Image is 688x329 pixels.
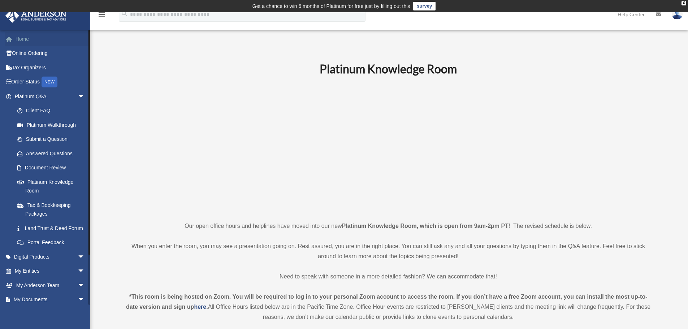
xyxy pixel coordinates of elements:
a: Document Review [10,161,96,175]
a: Platinum Walkthrough [10,118,96,132]
b: Platinum Knowledge Room [320,62,457,76]
div: NEW [42,77,57,87]
a: Portal Feedback [10,235,96,250]
a: My Entitiesarrow_drop_down [5,264,96,278]
span: arrow_drop_down [78,264,92,279]
a: Submit a Question [10,132,96,147]
span: arrow_drop_down [78,250,92,264]
p: Need to speak with someone in a more detailed fashion? We can accommodate that! [124,272,653,282]
i: menu [98,10,106,19]
img: Anderson Advisors Platinum Portal [3,9,69,23]
a: Tax Organizers [5,60,96,75]
a: Answered Questions [10,146,96,161]
a: Order StatusNEW [5,75,96,90]
a: here [194,304,206,310]
a: Home [5,32,96,46]
span: arrow_drop_down [78,293,92,307]
a: My Anderson Teamarrow_drop_down [5,278,96,293]
strong: Platinum Knowledge Room, which is open from 9am-2pm PT [342,223,509,229]
div: close [681,1,686,5]
strong: . [206,304,208,310]
strong: *This room is being hosted on Zoom. You will be required to log in to your personal Zoom account ... [126,294,648,310]
a: Online Ordering [5,46,96,61]
a: Digital Productsarrow_drop_down [5,250,96,264]
a: Tax & Bookkeeping Packages [10,198,96,221]
div: All Office Hours listed below are in the Pacific Time Zone. Office Hour events are restricted to ... [124,292,653,322]
a: Land Trust & Deed Forum [10,221,96,235]
i: search [121,10,129,18]
a: Platinum Knowledge Room [10,175,92,198]
p: When you enter the room, you may see a presentation going on. Rest assured, you are in the right ... [124,241,653,261]
img: User Pic [672,9,683,20]
iframe: 231110_Toby_KnowledgeRoom [280,86,497,208]
div: Get a chance to win 6 months of Platinum for free just by filling out this [252,2,410,10]
span: arrow_drop_down [78,89,92,104]
span: arrow_drop_down [78,278,92,293]
a: Client FAQ [10,104,96,118]
a: Platinum Q&Aarrow_drop_down [5,89,96,104]
a: survey [413,2,436,10]
p: Our open office hours and helplines have moved into our new ! The revised schedule is below. [124,221,653,231]
a: menu [98,13,106,19]
a: My Documentsarrow_drop_down [5,293,96,307]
